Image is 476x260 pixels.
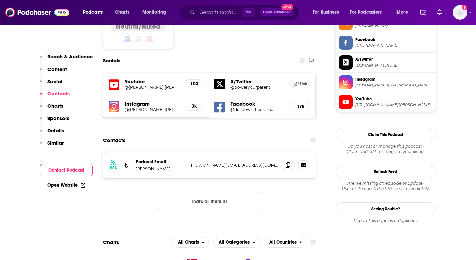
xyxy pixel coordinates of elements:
[230,85,286,90] a: @poweryourparent
[40,90,70,103] button: Contacts
[336,202,436,215] a: Seeing Double?
[355,63,433,68] span: twitter.com/poweryourparent
[339,36,433,50] a: Facebook[URL][DOMAIN_NAME]
[355,43,433,48] span: https://www.facebook.com/dialdownthedrama
[336,218,436,223] div: Report this page as a duplicate.
[40,164,93,176] button: Contact Podcast
[40,78,62,91] button: Social
[355,37,433,43] span: Facebook
[219,240,250,245] span: All Categories
[47,53,93,60] p: Reach & Audience
[47,115,69,121] p: Sponsors
[40,127,64,140] button: Details
[40,66,67,78] button: Content
[355,96,433,102] span: YouTube
[172,237,209,248] h2: Platforms
[190,81,198,87] h5: 103
[47,90,70,97] p: Contacts
[355,56,433,62] span: X/Twitter
[264,237,307,248] h2: Countries
[109,101,119,112] img: iconImage
[336,144,436,149] span: Do you host or manage this podcast?
[47,140,64,146] p: Similar
[115,8,129,17] span: Charts
[172,237,209,248] button: open menu
[453,5,467,20] img: User Profile
[83,8,103,17] span: Podcasts
[230,107,286,112] a: @dialdownthedrama
[213,237,260,248] h2: Categories
[242,8,255,17] span: ⌘ K
[213,237,260,248] button: open menu
[47,78,62,85] p: Social
[297,104,304,109] h5: 17k
[230,101,286,107] h5: Facebook
[47,103,63,109] p: Charts
[47,127,64,134] p: Details
[111,7,133,18] a: Charts
[103,239,119,245] h2: Charts
[125,101,180,107] h5: Instagram
[47,66,67,72] p: Content
[355,102,433,107] span: https://www.youtube.com/@colleen.ogrady
[103,54,120,67] h2: Socials
[453,5,467,20] span: Logged in as kbastian
[346,7,392,18] button: open menu
[125,78,180,85] h5: Youtube
[138,7,175,18] button: open menu
[462,5,467,10] svg: Add a profile image
[260,8,294,16] button: Open AdvancedNew
[264,237,307,248] button: open menu
[197,7,242,18] input: Search podcasts, credits, & more...
[336,144,436,154] div: Claim and edit this page to your liking.
[5,6,69,19] img: Podchaser - Follow, Share and Rate Podcasts
[136,166,186,172] p: [PERSON_NAME]
[308,7,347,18] button: open menu
[178,240,199,245] span: All Charts
[263,11,291,14] span: Open Advanced
[142,8,166,17] span: Monitoring
[116,22,160,31] h4: Neutral/Mixed
[40,140,64,152] button: Similar
[355,23,433,28] span: feeds.megaphone.fm
[291,80,310,88] a: Link
[159,192,259,210] button: Nothing here.
[185,5,306,20] div: Search podcasts, credits, & more...
[350,8,382,17] span: For Podcasters
[40,53,93,66] button: Reach & Audience
[300,81,307,87] span: Link
[355,76,433,82] span: Instagram
[230,78,286,85] h5: X/Twitter
[313,8,339,17] span: For Business
[336,165,436,178] button: Refresh Feed
[47,182,85,188] a: Open Website
[418,7,429,18] a: Show notifications dropdown
[125,107,180,112] a: @[PERSON_NAME].[PERSON_NAME]
[392,7,416,18] button: open menu
[40,115,69,127] button: Sponsors
[453,5,467,20] button: Show profile menu
[269,240,297,245] span: All Countries
[396,8,408,17] span: More
[110,165,117,171] h3: RSS
[78,7,111,18] button: open menu
[136,159,186,165] p: Podcast Email
[336,181,436,191] div: Are we missing an episode or update? Use this to check the RSS feed immediately.
[125,85,180,90] a: @[PERSON_NAME].[PERSON_NAME]
[281,4,293,10] span: New
[434,7,445,18] a: Show notifications dropdown
[336,128,436,141] button: Claim This Podcast
[103,134,125,147] h2: Contacts
[40,103,63,115] button: Charts
[190,103,198,109] h5: 3k
[339,75,433,89] a: Instagram[DOMAIN_NAME][URL][PERSON_NAME][DOMAIN_NAME][PERSON_NAME]
[339,95,433,109] a: YouTube[URL][DOMAIN_NAME][PERSON_NAME][DOMAIN_NAME][PERSON_NAME]
[191,162,278,168] p: [PERSON_NAME][EMAIL_ADDRESS][DOMAIN_NAME]
[339,55,433,70] a: X/Twitter[DOMAIN_NAME][URL]
[355,83,433,88] span: instagram.com/colleen.ogrady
